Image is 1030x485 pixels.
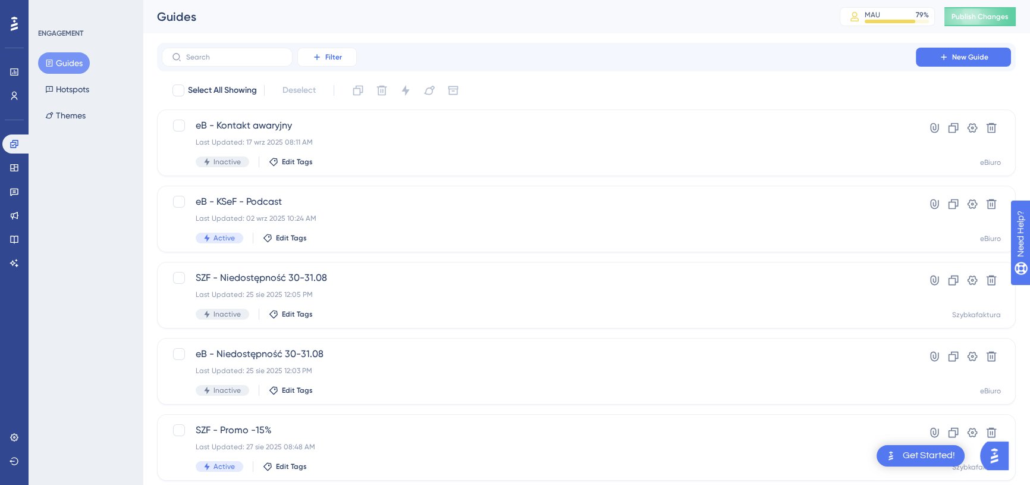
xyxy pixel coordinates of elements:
[980,386,1001,396] div: eBiuro
[282,309,313,319] span: Edit Tags
[297,48,357,67] button: Filter
[157,8,810,25] div: Guides
[980,158,1001,167] div: eBiuro
[196,423,882,437] span: SZF - Promo -15%
[952,12,1009,21] span: Publish Changes
[213,157,241,167] span: Inactive
[952,310,1001,320] div: Szybkafaktura
[269,157,313,167] button: Edit Tags
[213,309,241,319] span: Inactive
[263,462,307,471] button: Edit Tags
[276,462,307,471] span: Edit Tags
[282,386,313,395] span: Edit Tags
[282,83,316,98] span: Deselect
[269,386,313,395] button: Edit Tags
[276,233,307,243] span: Edit Tags
[282,157,313,167] span: Edit Tags
[38,105,93,126] button: Themes
[196,347,882,361] span: eB - Niedostępność 30-31.08
[196,214,882,223] div: Last Updated: 02 wrz 2025 10:24 AM
[196,290,882,299] div: Last Updated: 25 sie 2025 12:05 PM
[213,462,235,471] span: Active
[916,48,1011,67] button: New Guide
[865,10,880,20] div: MAU
[188,83,257,98] span: Select All Showing
[38,52,90,74] button: Guides
[916,10,929,20] div: 79 %
[903,449,955,462] div: Get Started!
[196,366,882,376] div: Last Updated: 25 sie 2025 12:03 PM
[213,386,241,395] span: Inactive
[196,137,882,147] div: Last Updated: 17 wrz 2025 08:11 AM
[980,234,1001,243] div: eBiuro
[186,53,282,61] input: Search
[952,462,1001,472] div: Szybkafaktura
[272,80,326,101] button: Deselect
[325,52,342,62] span: Filter
[269,309,313,319] button: Edit Tags
[28,3,74,17] span: Need Help?
[263,233,307,243] button: Edit Tags
[196,118,882,133] span: eB - Kontakt awaryjny
[944,7,1016,26] button: Publish Changes
[196,442,882,452] div: Last Updated: 27 sie 2025 08:48 AM
[884,449,898,463] img: launcher-image-alternative-text
[38,79,96,100] button: Hotspots
[196,195,882,209] span: eB - KSeF - Podcast
[196,271,882,285] span: SZF - Niedostępność 30-31.08
[38,29,83,38] div: ENGAGEMENT
[980,438,1016,474] iframe: UserGuiding AI Assistant Launcher
[877,445,965,467] div: Open Get Started! checklist
[213,233,235,243] span: Active
[952,52,988,62] span: New Guide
